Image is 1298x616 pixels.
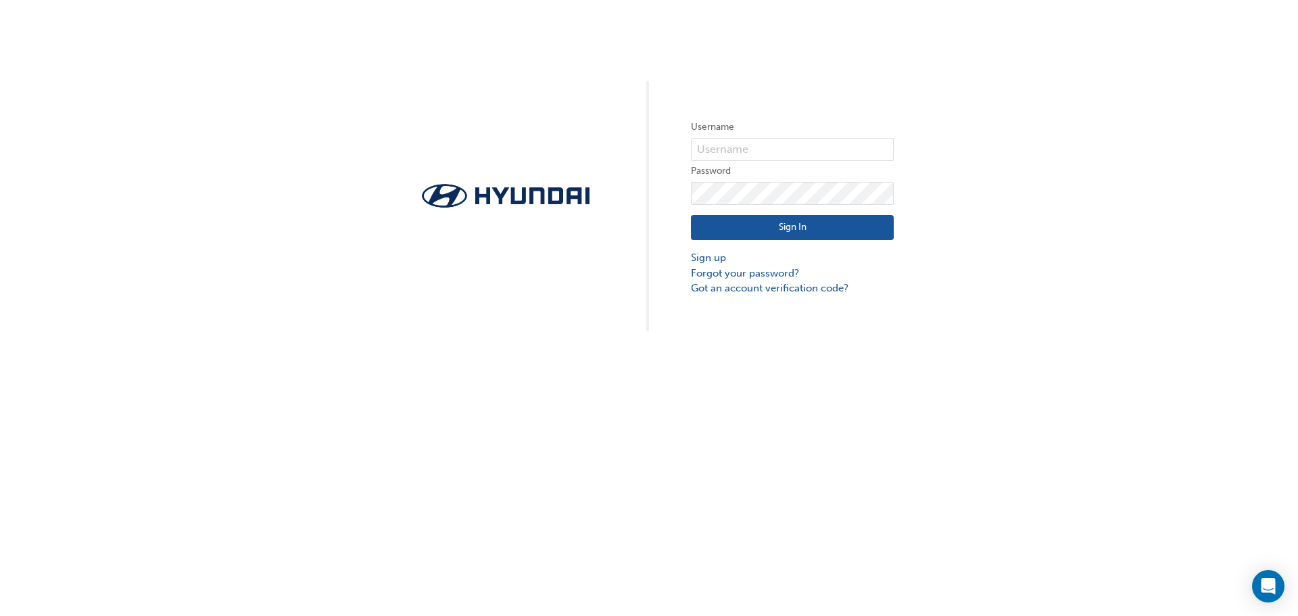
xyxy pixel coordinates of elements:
[691,266,894,281] a: Forgot your password?
[404,180,607,212] img: Trak
[691,138,894,161] input: Username
[691,281,894,296] a: Got an account verification code?
[691,250,894,266] a: Sign up
[691,163,894,179] label: Password
[691,119,894,135] label: Username
[691,215,894,241] button: Sign In
[1252,570,1284,602] div: Open Intercom Messenger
